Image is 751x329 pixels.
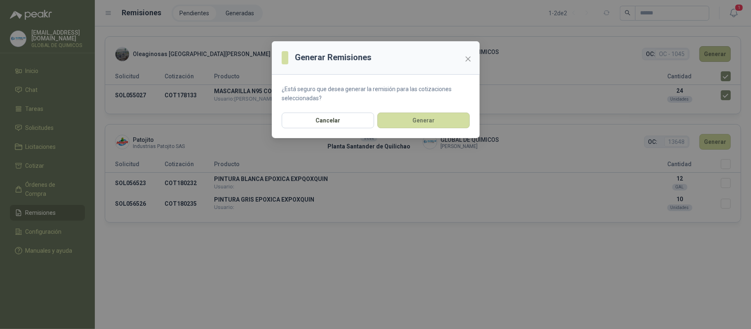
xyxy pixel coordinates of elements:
button: Close [461,52,475,66]
button: Generar [377,113,470,128]
button: Cancelar [282,113,374,128]
p: ¿Está seguro que desea generar la remisión para las cotizaciones seleccionadas? [282,85,470,103]
span: close [465,56,471,62]
h3: Generar Remisiones [295,51,372,64]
